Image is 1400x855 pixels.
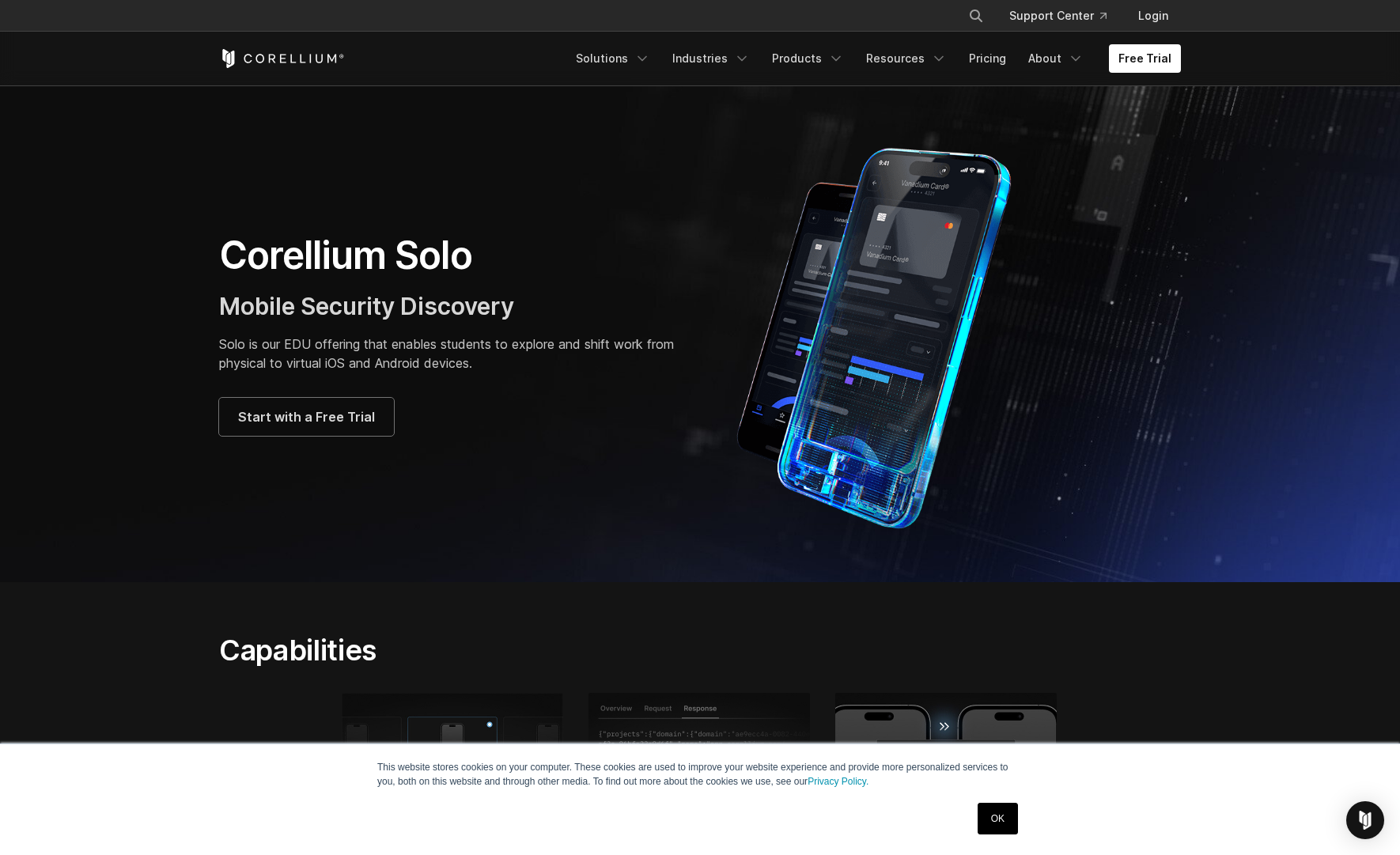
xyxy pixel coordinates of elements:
img: Corellium Solo for mobile app security solutions [716,136,1056,532]
span: Start with a Free Trial [238,407,375,426]
div: Navigation Menu [566,44,1181,73]
a: Login [1126,2,1181,30]
a: Solutions [566,44,660,73]
a: Resources [857,44,956,73]
h2: Capabilities [219,633,849,668]
a: Start with a Free Trial [219,398,394,436]
a: Industries [663,44,759,73]
a: Support Center [997,2,1119,30]
span: Mobile Security Discovery [219,292,514,320]
a: Pricing [959,44,1016,73]
img: Process of taking snapshot and creating a backup of the iPhone virtual device. [835,693,1057,830]
a: About [1019,44,1093,73]
img: iPhone 17 Plus; 6 cores [342,693,563,830]
a: Free Trial [1109,44,1181,73]
img: Powerful Tools enabling unmatched device access, visibility, and control [588,693,810,830]
h1: Corellium Solo [219,232,684,279]
button: Search [962,2,990,30]
a: Corellium Home [219,49,345,68]
a: OK [978,803,1018,834]
p: This website stores cookies on your computer. These cookies are used to improve your website expe... [377,760,1023,789]
a: Products [762,44,853,73]
div: Navigation Menu [949,2,1181,30]
div: Open Intercom Messenger [1346,801,1384,839]
a: Privacy Policy. [808,776,868,787]
p: Solo is our EDU offering that enables students to explore and shift work from physical to virtual... [219,335,684,373]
